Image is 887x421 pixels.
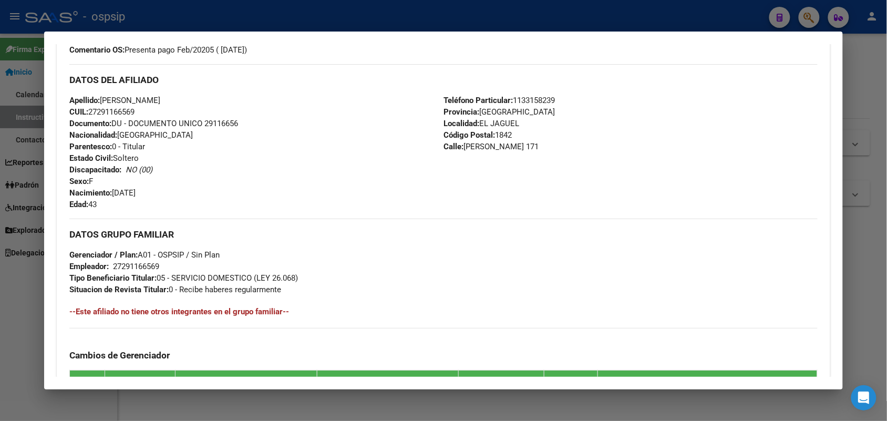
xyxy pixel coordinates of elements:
[443,96,513,105] strong: Teléfono Particular:
[317,371,459,407] th: Gerenciador / Plan Nuevo
[69,107,88,117] strong: CUIL:
[443,130,512,140] span: 1842
[69,200,88,209] strong: Edad:
[443,96,555,105] span: 1133158239
[443,119,479,128] strong: Localidad:
[69,142,112,151] strong: Parentesco:
[443,107,479,117] strong: Provincia:
[69,130,117,140] strong: Nacionalidad:
[69,188,136,198] span: [DATE]
[69,130,193,140] span: [GEOGRAPHIC_DATA]
[69,250,138,260] strong: Gerenciador / Plan:
[105,371,176,407] th: Fecha Movimiento
[443,142,463,151] strong: Calle:
[69,285,281,294] span: 0 - Recibe haberes regularmente
[69,188,112,198] strong: Nacimiento:
[113,261,159,272] div: 27291166569
[69,177,89,186] strong: Sexo:
[69,165,121,174] strong: Discapacitado:
[69,200,97,209] span: 43
[69,177,93,186] span: F
[70,371,105,407] th: Id
[69,153,139,163] span: Soltero
[443,119,519,128] span: EL JAGUEL
[69,306,817,317] h4: --Este afiliado no tiene otros integrantes en el grupo familiar--
[69,74,817,86] h3: DATOS DEL AFILIADO
[69,142,145,151] span: 0 - Titular
[69,229,817,240] h3: DATOS GRUPO FAMILIAR
[69,96,100,105] strong: Apellido:
[69,250,220,260] span: A01 - OSPSIP / Sin Plan
[69,285,169,294] strong: Situacion de Revista Titular:
[69,262,109,271] strong: Empleador:
[69,107,135,117] span: 27291166569
[176,371,317,407] th: Gerenciador / Plan Anterior
[69,119,238,128] span: DU - DOCUMENTO UNICO 29116656
[69,350,817,361] h3: Cambios de Gerenciador
[126,165,152,174] i: NO (00)
[69,153,113,163] strong: Estado Civil:
[443,142,539,151] span: [PERSON_NAME] 171
[459,371,544,407] th: Motivo
[443,107,555,117] span: [GEOGRAPHIC_DATA]
[69,273,157,283] strong: Tipo Beneficiario Titular:
[851,385,876,410] div: Open Intercom Messenger
[598,371,817,407] th: Creado Por
[443,130,495,140] strong: Código Postal:
[69,119,111,128] strong: Documento:
[69,44,247,56] span: Presenta pago Feb/20205 ( [DATE])
[544,371,598,407] th: Fecha Creado
[69,273,298,283] span: 05 - SERVICIO DOMESTICO (LEY 26.068)
[69,96,160,105] span: [PERSON_NAME]
[69,45,125,55] strong: Comentario OS:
